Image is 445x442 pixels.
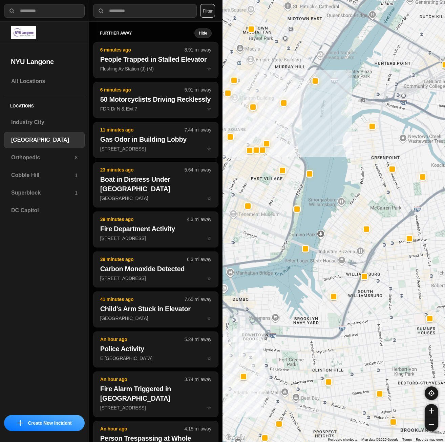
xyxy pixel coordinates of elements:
a: 6 minutes ago8.91 mi awayPeople Trapped in Stalled ElevatorFlushing Av Station (J) (M)star [93,66,218,72]
img: logo [11,26,36,39]
span: star [207,405,211,410]
button: 39 minutes ago4.3 mi awayFire Department Activity[STREET_ADDRESS]star [93,212,218,247]
h3: DC Capitol [11,206,78,215]
p: [STREET_ADDRESS] [100,404,211,411]
p: 6 minutes ago [100,46,185,53]
h2: Boat in Distress Under [GEOGRAPHIC_DATA] [100,175,211,194]
p: 11 minutes ago [100,126,185,133]
h5: further away [100,31,194,36]
a: 39 minutes ago4.3 mi awayFire Department Activity[STREET_ADDRESS]star [93,235,218,241]
h2: Fire Alarm Triggered in [GEOGRAPHIC_DATA] [100,384,211,403]
h2: 50 Motorcyclists Driving Recklessly [100,95,211,104]
p: 41 minutes ago [100,296,185,303]
h2: Carbon Monoxide Detected [100,264,211,274]
p: 1 [75,172,78,179]
p: 4.3 mi away [187,216,211,223]
p: FDR Dr N & Exit 7 [100,105,211,112]
small: Hide [199,31,207,36]
img: search [8,7,15,14]
h3: Cobble Hill [11,171,75,179]
h3: Industry City [11,118,78,126]
button: Hide [194,28,212,38]
p: 23 minutes ago [100,166,185,173]
p: Flushing Av Station (J) (M) [100,65,211,72]
p: [STREET_ADDRESS] [100,235,211,242]
p: 5.24 mi away [185,336,211,343]
button: 41 minutes ago7.65 mi awayChild's Arm Stuck in Elevator[GEOGRAPHIC_DATA]star [93,292,218,327]
p: 8.91 mi away [185,46,211,53]
img: zoom-in [429,408,434,414]
button: iconCreate New Incident [4,415,85,431]
a: Orthopedic8 [4,149,85,166]
span: Map data ©2025 Google [361,438,398,441]
p: 3.74 mi away [185,376,211,383]
p: 5.64 mi away [185,166,211,173]
p: 39 minutes ago [100,216,187,223]
p: 6 minutes ago [100,86,185,93]
p: [GEOGRAPHIC_DATA] [100,195,211,202]
button: 39 minutes ago6.3 mi awayCarbon Monoxide Detected[STREET_ADDRESS]star [93,252,218,287]
button: zoom-out [425,418,438,431]
span: star [207,196,211,201]
button: 6 minutes ago5.91 mi away50 Motorcyclists Driving RecklesslyFDR Dr N & Exit 7star [93,82,218,118]
h2: Fire Department Activity [100,224,211,234]
img: Google [224,433,247,442]
a: [GEOGRAPHIC_DATA] [4,132,85,148]
a: Industry City [4,114,85,130]
span: star [207,276,211,281]
h3: Orthopedic [11,154,75,162]
img: icon [18,420,23,426]
button: An hour ago3.74 mi awayFire Alarm Triggered in [GEOGRAPHIC_DATA][STREET_ADDRESS]star [93,371,218,417]
p: 8 [75,154,78,161]
h3: Superblock [11,189,75,197]
p: An hour ago [100,336,185,343]
h2: NYU Langone [11,57,78,66]
a: Superblock1 [4,185,85,201]
a: 11 minutes ago7.44 mi awayGas Odor in Building Lobby[STREET_ADDRESS]star [93,146,218,152]
button: recenter [425,386,438,400]
span: star [207,66,211,72]
p: 4.15 mi away [185,425,211,432]
button: 23 minutes ago5.64 mi awayBoat in Distress Under [GEOGRAPHIC_DATA][GEOGRAPHIC_DATA]star [93,162,218,207]
a: An hour ago3.74 mi awayFire Alarm Triggered in [GEOGRAPHIC_DATA][STREET_ADDRESS]star [93,405,218,410]
img: recenter [428,390,435,396]
a: 39 minutes ago6.3 mi awayCarbon Monoxide Detected[STREET_ADDRESS]star [93,275,218,281]
a: 41 minutes ago7.65 mi awayChild's Arm Stuck in Elevator[GEOGRAPHIC_DATA]star [93,315,218,321]
a: 23 minutes ago5.64 mi awayBoat in Distress Under [GEOGRAPHIC_DATA][GEOGRAPHIC_DATA]star [93,195,218,201]
span: star [207,236,211,241]
h2: Gas Odor in Building Lobby [100,135,211,144]
p: An hour ago [100,376,185,383]
p: 6.3 mi away [187,256,211,263]
a: Terms (opens in new tab) [402,438,412,441]
p: 7.44 mi away [185,126,211,133]
h2: Child's Arm Stuck in Elevator [100,304,211,314]
p: 5.91 mi away [185,86,211,93]
h3: All Locations [11,77,78,85]
button: 11 minutes ago7.44 mi awayGas Odor in Building Lobby[STREET_ADDRESS]star [93,122,218,158]
a: Report a map error [416,438,443,441]
span: star [207,106,211,112]
h2: Police Activity [100,344,211,354]
button: An hour ago5.24 mi awayPolice ActivityE [GEOGRAPHIC_DATA]star [93,331,218,367]
a: DC Capitol [4,202,85,219]
p: 7.65 mi away [185,296,211,303]
button: 6 minutes ago8.91 mi awayPeople Trapped in Stalled ElevatorFlushing Av Station (J) (M)star [93,42,218,78]
a: An hour ago5.24 mi awayPolice ActivityE [GEOGRAPHIC_DATA]star [93,355,218,361]
p: [GEOGRAPHIC_DATA] [100,315,211,322]
p: 1 [75,189,78,196]
p: E [GEOGRAPHIC_DATA] [100,355,211,362]
p: Create New Incident [28,420,71,426]
img: zoom-out [429,422,434,427]
button: Filter [200,4,215,18]
span: star [207,356,211,361]
span: star [207,316,211,321]
p: An hour ago [100,425,185,432]
p: [STREET_ADDRESS] [100,145,211,152]
span: star [207,146,211,152]
button: Keyboard shortcuts [328,437,357,442]
button: zoom-in [425,404,438,418]
h2: People Trapped in Stalled Elevator [100,55,211,64]
a: All Locations [4,73,85,89]
img: search [98,7,104,14]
